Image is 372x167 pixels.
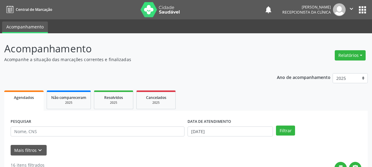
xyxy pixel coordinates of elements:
[104,95,123,100] span: Resolvidos
[2,21,48,33] a: Acompanhamento
[51,95,86,100] span: Não compareceram
[11,117,31,126] label: PESQUISAR
[146,95,166,100] span: Cancelados
[37,147,43,154] i: keyboard_arrow_down
[11,145,47,156] button: Mais filtroskeyboard_arrow_down
[276,126,295,136] button: Filtrar
[4,56,259,63] p: Acompanhe a situação das marcações correntes e finalizadas
[346,3,357,16] button: 
[188,117,231,126] label: DATA DE ATENDIMENTO
[335,50,366,61] button: Relatórios
[11,126,184,137] input: Nome, CNS
[282,10,331,15] span: Recepcionista da clínica
[14,95,34,100] span: Agendados
[277,73,330,81] p: Ano de acompanhamento
[264,5,273,14] button: notifications
[333,3,346,16] img: img
[16,7,52,12] span: Central de Marcação
[4,5,52,15] a: Central de Marcação
[4,41,259,56] p: Acompanhamento
[188,126,273,137] input: Selecione um intervalo
[357,5,368,15] button: apps
[98,100,129,105] div: 2025
[348,5,355,12] i: 
[141,100,171,105] div: 2025
[51,100,86,105] div: 2025
[282,5,331,10] div: [PERSON_NAME]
